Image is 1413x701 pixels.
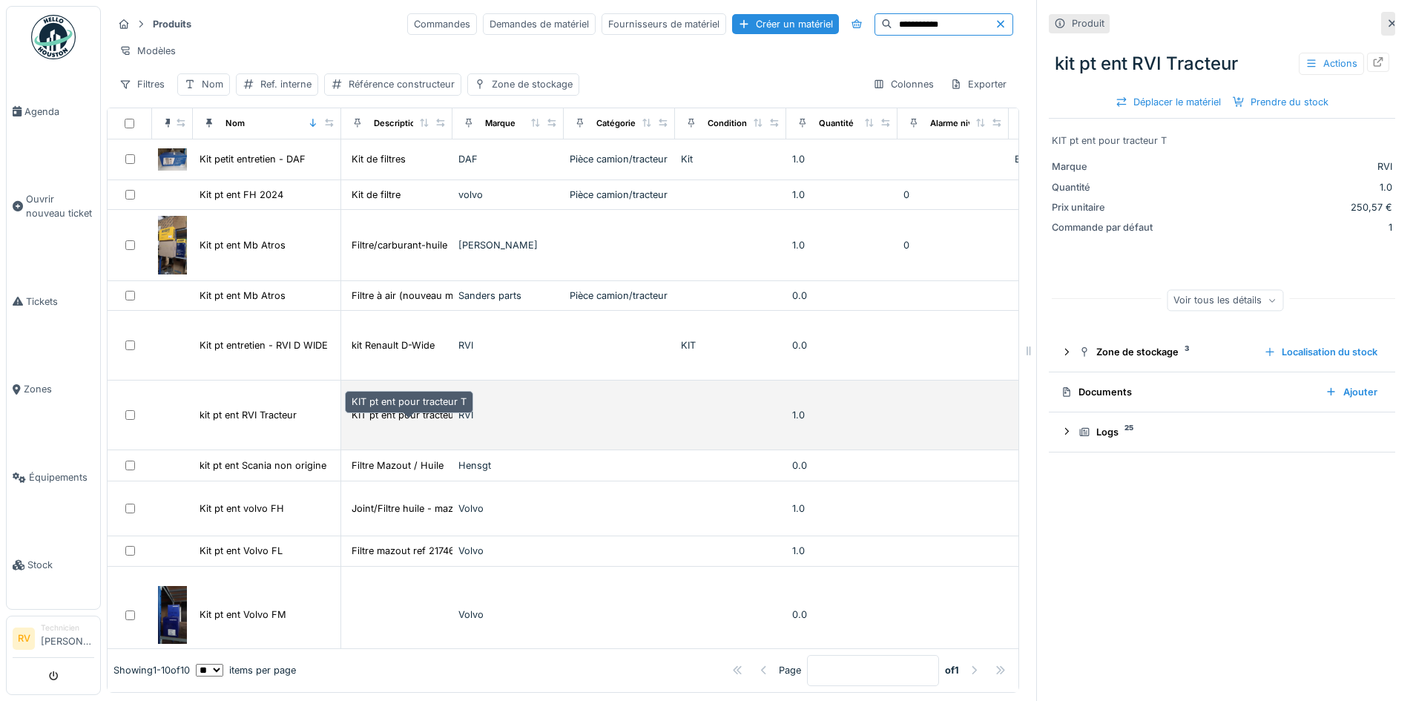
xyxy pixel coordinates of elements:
div: DAF [458,152,558,166]
img: Kit petit entretien - DAF [158,148,187,170]
div: Demandes de matériel [483,13,596,35]
div: Zone de stockage [1078,345,1252,359]
div: Voir tous les détails [1167,289,1283,311]
div: kit pt ent Scania non origine [200,458,326,473]
div: items per page [196,664,296,678]
li: [PERSON_NAME] [41,622,94,654]
span: Ouvrir nouveau ticket [26,192,94,220]
div: 1.0 [792,501,892,516]
div: Filtre Mazout / Huile [352,458,444,473]
div: Showing 1 - 10 of 10 [113,664,190,678]
div: Localisation du stock [1258,342,1383,362]
div: Description [374,117,421,130]
div: 0 [903,188,1003,202]
summary: Zone de stockage3Localisation du stock [1055,338,1389,366]
div: ENT-DAF-PT [1015,152,1114,166]
div: Marque [1052,159,1163,174]
div: Kit petit entretien - DAF [200,152,306,166]
span: Agenda [24,105,94,119]
div: Pièce camion/tracteur [570,188,669,202]
div: Colonnes [866,73,941,95]
div: Zone de stockage [492,77,573,91]
div: KIT [681,338,780,352]
div: Hensgt [458,458,558,473]
div: Ajouter [1320,382,1383,402]
img: Kit pt ent Mb Atros [158,216,187,274]
div: Kit pt ent Mb Atros [200,289,286,303]
div: kit Renault D-Wide [352,338,435,352]
div: Logs [1078,425,1377,439]
div: Créer un matériel [732,14,839,34]
div: 0.0 [792,608,892,622]
div: Conditionnement [708,117,778,130]
img: Badge_color-CXgf-gQk.svg [31,15,76,59]
a: Agenda [7,68,100,156]
div: [PERSON_NAME] [458,238,558,252]
a: RV Technicien[PERSON_NAME] [13,622,94,658]
div: KIT pt ent pour tracteur T [345,391,473,412]
div: kit pt ent RVI Tracteur [200,408,297,422]
div: Exporter [943,73,1013,95]
div: Filtre mazout ref 217465575-21538975 + filtre h... [352,544,576,558]
div: Filtres [113,73,171,95]
div: 1.0 [792,238,892,252]
div: volvo [458,188,558,202]
div: RVI [458,338,558,352]
div: Fournisseurs de matériel [602,13,726,35]
div: Produit [1072,16,1104,30]
div: Prendre du stock [1227,92,1334,112]
div: Kit pt ent Volvo FL [200,544,283,558]
div: KIT pt ent pour tracteur T [1052,134,1392,148]
div: 1 [1169,220,1392,234]
div: Kit pt entretien - RVI D WIDE [200,338,328,352]
div: Volvo [458,501,558,516]
div: Kit de filtres [352,152,406,166]
div: Volvo [458,608,558,622]
div: RVI [1169,159,1392,174]
div: Commandes [407,13,477,35]
div: Filtre/carburant-huile [352,238,447,252]
div: Pièce camion/tracteur [570,289,669,303]
span: Équipements [29,470,94,484]
div: Catégorie [596,117,636,130]
div: Nom [225,117,245,130]
div: Nom [202,77,223,91]
div: 0.0 [792,289,892,303]
li: RV [13,628,35,650]
a: Ouvrir nouveau ticket [7,156,100,258]
a: Équipements [7,433,100,521]
a: Zones [7,346,100,434]
strong: of 1 [945,664,959,678]
div: Kit pt ent Mb Atros [200,238,286,252]
div: RVI [458,408,558,422]
div: 0 [903,238,1003,252]
a: Tickets [7,257,100,346]
div: KIT pt ent pour tracteur T [352,408,467,422]
div: Kit pt ent Volvo FM [200,608,286,622]
div: 0.0 [792,338,892,352]
div: 250,57 € [1169,200,1392,214]
span: Stock [27,558,94,572]
div: Technicien [41,622,94,633]
a: Stock [7,521,100,610]
div: 1.0 [1169,180,1392,194]
summary: Logs25 [1055,418,1389,446]
div: 1.0 [792,408,892,422]
div: 1.0 [792,152,892,166]
div: kit pt ent RVI Tracteur [1049,45,1395,83]
div: Déplacer le matériel [1110,92,1227,112]
div: 1.0 [792,544,892,558]
div: Marque [485,117,516,130]
div: Filtre à air (nouveau modèle MANC50005 Jeu de... [352,289,582,303]
div: Actions [1299,53,1364,74]
div: Quantité [819,117,854,130]
div: Volvo [458,544,558,558]
summary: DocumentsAjouter [1055,378,1389,406]
div: Ref. interne [260,77,312,91]
div: 0.0 [792,458,892,473]
div: Kit pt ent volvo FH [200,501,284,516]
div: 1.0 [792,188,892,202]
div: Alarme niveau bas [930,117,1004,130]
div: Modèles [113,40,182,62]
div: Joint/Filtre huile - mazout (2) - kit service [352,501,540,516]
